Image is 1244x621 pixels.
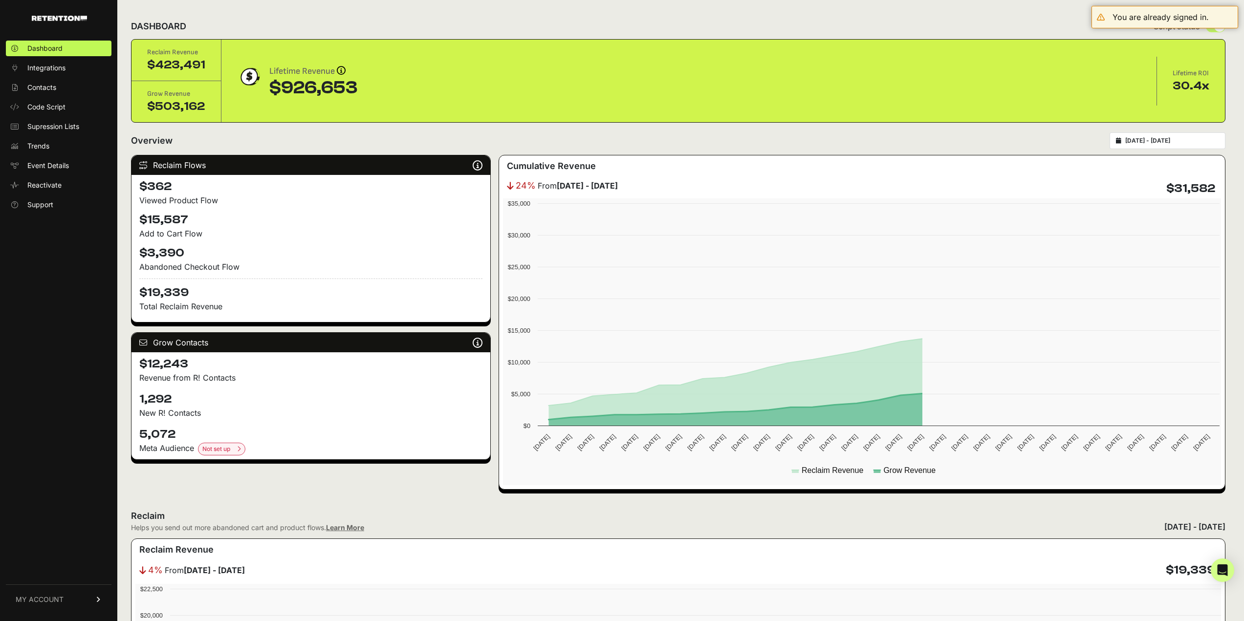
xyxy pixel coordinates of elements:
text: [DATE] [1192,433,1211,452]
text: [DATE] [774,433,793,452]
a: Trends [6,138,111,154]
text: $0 [523,422,530,429]
div: 30.4x [1173,78,1209,94]
h4: $19,339 [139,278,482,300]
text: [DATE] [818,433,837,452]
h2: Reclaim [131,509,364,523]
text: [DATE] [642,433,661,452]
div: You are already signed in. [1113,11,1209,23]
span: 4% [148,563,163,577]
div: $926,653 [269,78,357,98]
text: [DATE] [576,433,595,452]
div: Viewed Product Flow [139,194,482,206]
text: [DATE] [994,433,1013,452]
div: Grow Contacts [131,333,490,352]
text: [DATE] [598,433,617,452]
div: Helps you send out more abandoned cart and product flows. [131,523,364,533]
div: Add to Cart Flow [139,228,482,239]
span: Trends [27,141,49,151]
h3: Cumulative Revenue [507,159,596,173]
text: $10,000 [507,359,530,366]
a: Contacts [6,80,111,95]
strong: [DATE] - [DATE] [557,181,618,191]
text: [DATE] [796,433,815,452]
text: [DATE] [1082,433,1101,452]
text: $22,500 [140,585,163,593]
text: $35,000 [507,200,530,207]
a: Support [6,197,111,213]
text: $25,000 [507,263,530,271]
div: Open Intercom Messenger [1211,558,1234,582]
p: New R! Contacts [139,407,482,419]
div: [DATE] - [DATE] [1164,521,1225,533]
a: MY ACCOUNT [6,584,111,614]
text: [DATE] [906,433,925,452]
h4: 1,292 [139,391,482,407]
text: [DATE] [664,433,683,452]
h4: $15,587 [139,212,482,228]
h4: $12,243 [139,356,482,372]
h2: Overview [131,134,173,148]
span: Integrations [27,63,65,73]
text: Grow Revenue [883,466,936,474]
h4: $362 [139,179,482,194]
text: [DATE] [1016,433,1035,452]
div: Abandoned Checkout Flow [139,261,482,273]
text: [DATE] [620,433,639,452]
span: Reactivate [27,180,62,190]
text: $20,000 [507,295,530,302]
text: Reclaim Revenue [802,466,863,474]
a: Dashboard [6,41,111,56]
h4: 5,072 [139,427,482,442]
h4: $19,339 [1166,562,1215,578]
div: Grow Revenue [147,89,205,99]
span: Supression Lists [27,122,79,131]
img: Retention.com [32,16,87,21]
text: $20,000 [140,612,163,619]
text: [DATE] [554,433,573,452]
span: Dashboard [27,43,63,53]
text: [DATE] [1126,433,1145,452]
a: Integrations [6,60,111,76]
text: [DATE] [730,433,749,452]
text: [DATE] [972,433,991,452]
text: [DATE] [752,433,771,452]
text: [DATE] [884,433,903,452]
text: [DATE] [708,433,727,452]
div: Reclaim Flows [131,155,490,175]
div: $503,162 [147,99,205,114]
text: [DATE] [1038,433,1057,452]
h3: Reclaim Revenue [139,543,214,557]
span: 24% [516,179,536,193]
text: [DATE] [1148,433,1167,452]
span: Event Details [27,161,69,171]
span: Contacts [27,83,56,92]
a: Reactivate [6,177,111,193]
span: Code Script [27,102,65,112]
text: [DATE] [532,433,551,452]
img: dollar-coin-05c43ed7efb7bc0c12610022525b4bbbb207c7efeef5aecc26f025e68dcafac9.png [237,64,262,89]
span: From [165,564,245,576]
text: [DATE] [950,433,969,452]
text: $30,000 [507,232,530,239]
p: Revenue from R! Contacts [139,372,482,384]
p: Total Reclaim Revenue [139,300,482,312]
text: [DATE] [928,433,947,452]
div: Lifetime Revenue [269,64,357,78]
text: [DATE] [1170,433,1189,452]
h4: $3,390 [139,245,482,261]
div: $423,491 [147,57,205,73]
a: Event Details [6,158,111,173]
text: [DATE] [686,433,705,452]
text: [DATE] [840,433,859,452]
text: $5,000 [511,390,530,398]
strong: [DATE] - [DATE] [184,565,245,575]
div: Meta Audience [139,442,482,455]
span: Support [27,200,53,210]
span: MY ACCOUNT [16,595,64,604]
text: [DATE] [1060,433,1079,452]
div: Lifetime ROI [1173,68,1209,78]
a: Learn More [326,523,364,532]
h4: $31,582 [1166,181,1215,196]
span: From [538,180,618,192]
